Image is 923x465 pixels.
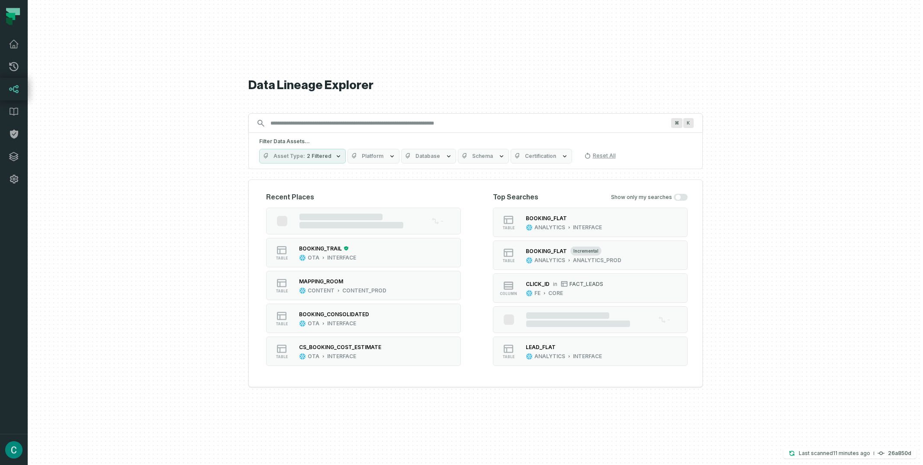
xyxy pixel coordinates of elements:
[671,118,682,128] span: Press ⌘ + K to focus the search bar
[833,450,870,456] relative-time: Aug 22, 2025, 12:41 PM GMT+2
[783,448,917,459] button: Last scanned[DATE] 12:41:1926a850d
[683,118,694,128] span: Press ⌘ + K to focus the search bar
[248,78,703,93] h1: Data Lineage Explorer
[799,449,870,458] p: Last scanned
[5,441,23,459] img: avatar of Cristian Gomez
[888,451,911,456] h4: 26a850d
